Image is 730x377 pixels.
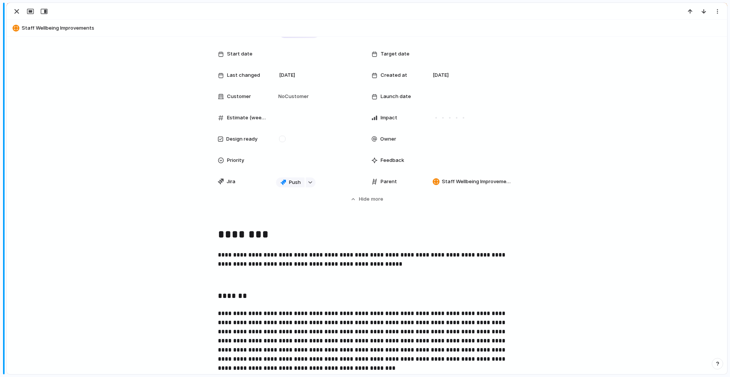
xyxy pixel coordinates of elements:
[381,93,411,100] span: Launch date
[227,157,244,164] span: Priority
[381,178,397,185] span: Parent
[381,157,404,164] span: Feedback
[433,71,449,79] span: [DATE]
[371,195,383,203] span: more
[227,71,260,79] span: Last changed
[22,24,724,32] span: Staff Wellbeing Improvements
[381,71,407,79] span: Created at
[227,93,251,100] span: Customer
[381,114,397,122] span: Impact
[381,50,409,58] span: Target date
[218,192,516,206] button: Hidemore
[226,135,257,143] span: Design ready
[276,177,305,187] button: Push
[289,179,301,186] span: Push
[279,71,295,79] span: [DATE]
[10,22,724,34] button: Staff Wellbeing Improvements
[227,178,235,185] span: Jira
[380,135,396,143] span: Owner
[227,50,252,58] span: Start date
[227,114,267,122] span: Estimate (weeks)
[442,178,513,185] span: Staff Wellbeing Improvements
[276,93,309,100] span: No Customer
